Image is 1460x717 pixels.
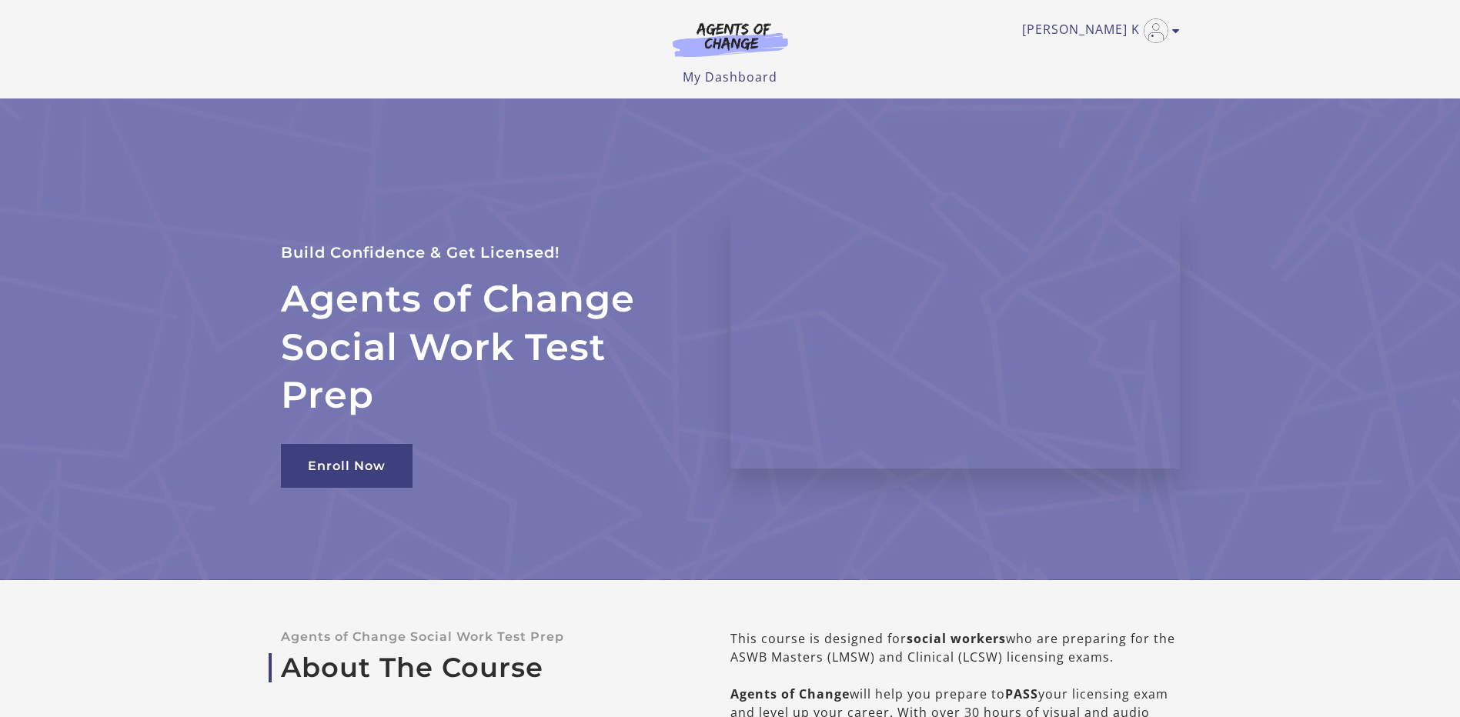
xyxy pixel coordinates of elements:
[281,275,693,419] h2: Agents of Change Social Work Test Prep
[281,629,681,644] p: Agents of Change Social Work Test Prep
[683,68,777,85] a: My Dashboard
[907,630,1006,647] b: social workers
[281,444,413,488] a: Enroll Now
[281,240,693,265] p: Build Confidence & Get Licensed!
[1005,685,1038,702] b: PASS
[656,22,804,57] img: Agents of Change Logo
[730,685,850,702] b: Agents of Change
[1022,18,1172,43] a: Toggle menu
[281,652,681,684] a: About The Course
